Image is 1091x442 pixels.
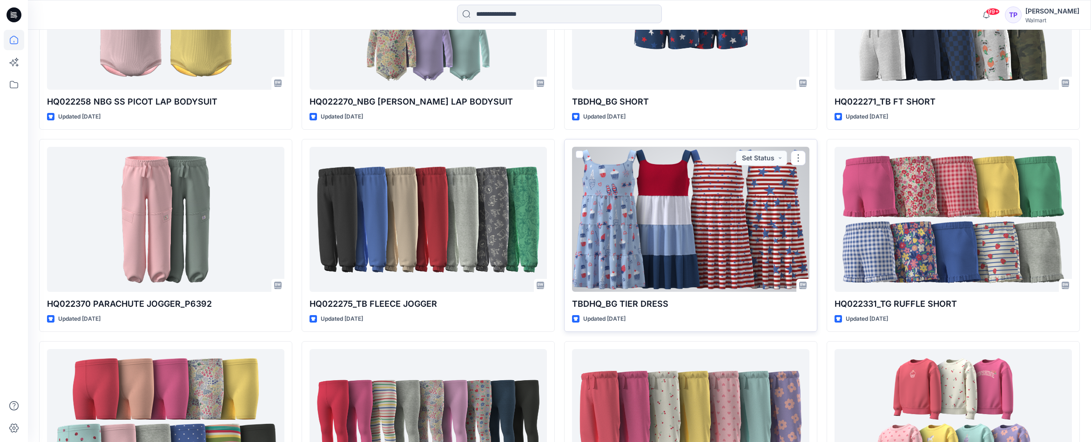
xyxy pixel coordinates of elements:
[321,314,363,324] p: Updated [DATE]
[986,8,1000,15] span: 99+
[1025,6,1079,17] div: [PERSON_NAME]
[583,314,626,324] p: Updated [DATE]
[58,314,101,324] p: Updated [DATE]
[310,147,547,292] a: HQ022275_TB FLEECE JOGGER
[58,112,101,122] p: Updated [DATE]
[47,95,284,108] p: HQ022258 NBG SS PICOT LAP BODYSUIT
[835,147,1072,292] a: HQ022331_TG RUFFLE SHORT
[583,112,626,122] p: Updated [DATE]
[310,95,547,108] p: HQ022270_NBG [PERSON_NAME] LAP BODYSUIT
[1005,7,1022,23] div: TP
[572,95,809,108] p: TBDHQ_BG SHORT
[835,95,1072,108] p: HQ022271_TB FT SHORT
[1025,17,1079,24] div: Walmart
[846,314,888,324] p: Updated [DATE]
[846,112,888,122] p: Updated [DATE]
[572,297,809,310] p: TBDHQ_BG TIER DRESS
[310,297,547,310] p: HQ022275_TB FLEECE JOGGER
[321,112,363,122] p: Updated [DATE]
[572,147,809,292] a: TBDHQ_BG TIER DRESS
[47,297,284,310] p: HQ022370 PARACHUTE JOGGER_P6392
[835,297,1072,310] p: HQ022331_TG RUFFLE SHORT
[47,147,284,292] a: HQ022370 PARACHUTE JOGGER_P6392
